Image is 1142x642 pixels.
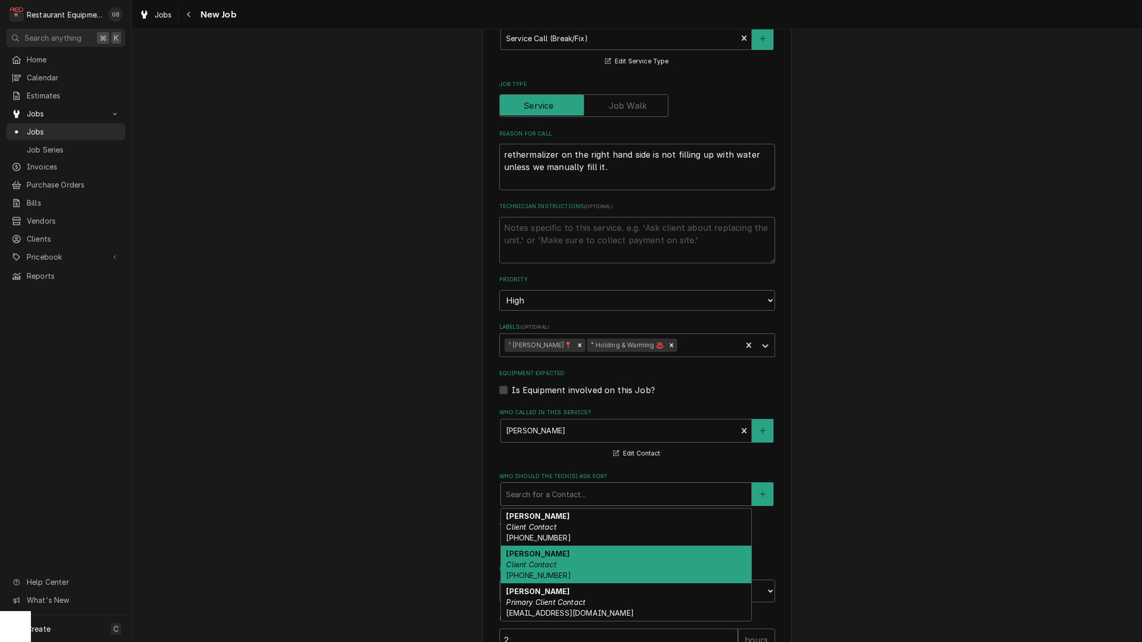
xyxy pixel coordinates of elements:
[499,130,775,138] label: Reason For Call
[499,472,775,506] div: Who should the tech(s) ask for?
[499,202,775,211] label: Technician Instructions
[6,158,125,175] a: Invoices
[506,549,569,558] strong: [PERSON_NAME]
[499,130,775,190] div: Reason For Call
[666,339,677,352] div: Remove ⁴ Holding & Warming ♨️
[499,409,775,417] label: Who called in this service?
[27,271,120,281] span: Reports
[506,587,569,596] strong: [PERSON_NAME]
[584,204,613,209] span: ( optional )
[27,126,120,137] span: Jobs
[27,233,120,244] span: Clients
[27,54,120,65] span: Home
[499,519,775,553] div: Attachments
[197,8,237,22] span: New Job
[6,248,125,265] a: Go to Pricebook
[499,276,775,310] div: Priority
[499,80,775,117] div: Job Type
[506,522,556,531] em: Client Contact
[27,595,119,605] span: What's New
[506,571,570,580] span: [PHONE_NUMBER]
[27,577,119,587] span: Help Center
[752,419,774,443] button: Create New Contact
[760,427,766,434] svg: Create New Contact
[6,87,125,104] a: Estimates
[181,6,197,23] button: Navigate back
[108,7,123,22] div: Gary Beaver's Avatar
[6,29,125,47] button: Search anything⌘K
[99,32,107,43] span: ⌘
[505,339,574,352] div: ¹ [PERSON_NAME]📍
[6,212,125,229] a: Vendors
[155,9,172,20] span: Jobs
[27,144,120,155] span: Job Series
[612,447,662,460] button: Edit Contact
[6,194,125,211] a: Bills
[520,324,549,330] span: ( optional )
[499,80,775,89] label: Job Type
[6,141,125,158] a: Job Series
[27,72,120,83] span: Calendar
[499,144,775,190] textarea: rethermalizer on the right hand side is not filling up with water unless we manually fill it.
[506,598,585,606] em: Primary Client Contact
[499,615,775,623] label: Estimated Job Duration
[6,267,125,284] a: Reports
[6,573,125,590] a: Go to Help Center
[9,7,24,22] div: R
[27,251,105,262] span: Pricebook
[587,339,665,352] div: ⁴ Holding & Warming ♨️
[135,6,176,23] a: Jobs
[499,369,775,396] div: Equipment Expected
[499,202,775,263] div: Technician Instructions
[27,179,120,190] span: Purchase Orders
[6,69,125,86] a: Calendar
[25,32,81,43] span: Search anything
[499,580,633,602] input: Date
[603,55,670,68] button: Edit Service Type
[27,108,105,119] span: Jobs
[506,609,633,617] span: [EMAIL_ADDRESS][DOMAIN_NAME]
[499,323,775,357] div: Labels
[6,105,125,122] a: Go to Jobs
[760,491,766,498] svg: Create New Contact
[574,339,585,352] div: Remove ¹ Beckley📍
[499,565,775,573] label: Estimated Arrival Time
[506,560,556,569] em: Client Contact
[499,519,775,527] label: Attachments
[6,592,125,609] a: Go to What's New
[512,384,655,396] label: Is Equipment involved on this Job?
[6,51,125,68] a: Home
[9,7,24,22] div: Restaurant Equipment Diagnostics's Avatar
[6,123,125,140] a: Jobs
[114,32,119,43] span: K
[6,230,125,247] a: Clients
[752,26,774,50] button: Create New Service
[27,161,120,172] span: Invoices
[113,623,119,634] span: C
[499,409,775,460] div: Who called in this service?
[752,482,774,506] button: Create New Contact
[760,35,766,42] svg: Create New Service
[6,176,125,193] a: Purchase Orders
[27,90,120,101] span: Estimates
[499,276,775,284] label: Priority
[108,7,123,22] div: GB
[499,565,775,602] div: Estimated Arrival Time
[506,533,570,542] span: [PHONE_NUMBER]
[27,215,120,226] span: Vendors
[27,9,103,20] div: Restaurant Equipment Diagnostics
[499,323,775,331] label: Labels
[27,624,51,633] span: Create
[499,472,775,481] label: Who should the tech(s) ask for?
[499,16,775,67] div: Service Type
[506,512,569,520] strong: [PERSON_NAME]
[27,197,120,208] span: Bills
[499,369,775,378] label: Equipment Expected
